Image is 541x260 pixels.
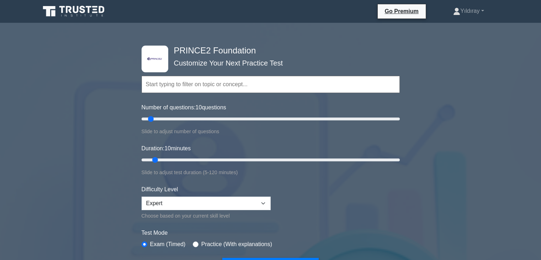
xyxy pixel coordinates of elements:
[171,46,365,56] h4: PRINCE2 Foundation
[142,212,271,220] div: Choose based on your current skill level
[381,7,423,16] a: Go Premium
[142,76,400,93] input: Start typing to filter on topic or concept...
[142,127,400,136] div: Slide to adjust number of questions
[142,168,400,177] div: Slide to adjust test duration (5-120 minutes)
[436,4,501,18] a: Yıldıray
[164,145,171,151] span: 10
[142,144,191,153] label: Duration: minutes
[201,240,272,249] label: Practice (With explanations)
[142,229,400,237] label: Test Mode
[142,185,178,194] label: Difficulty Level
[150,240,186,249] label: Exam (Timed)
[142,103,226,112] label: Number of questions: questions
[196,104,202,110] span: 10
